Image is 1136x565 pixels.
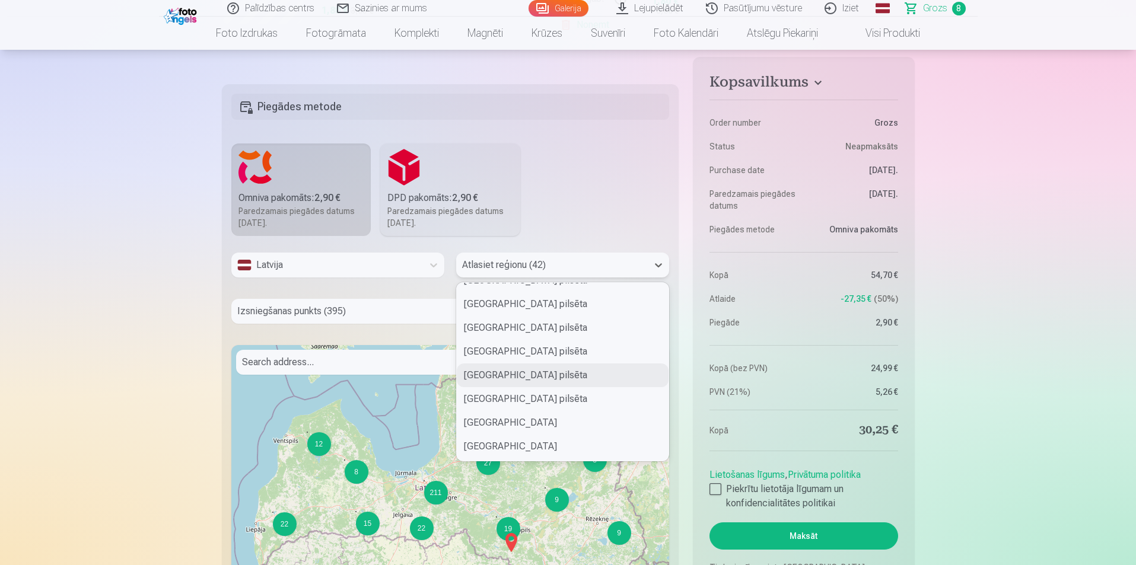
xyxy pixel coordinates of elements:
div: Omniva pakomāts : [238,191,364,205]
a: Foto izdrukas [202,17,292,50]
div: [GEOGRAPHIC_DATA] pilsēta [457,316,669,340]
dd: 54,70 € [810,269,898,281]
div: 15 [355,511,357,512]
dt: Kopā (bez PVN) [709,362,798,374]
div: 27 [476,451,500,475]
a: Fotogrāmata [292,17,380,50]
div: 19 [497,517,520,541]
span: Grozs [923,1,947,15]
dt: Piegādes metode [709,224,798,235]
div: 15 [356,512,380,535]
dd: [DATE]. [810,164,898,176]
dd: 5,26 € [810,386,898,398]
div: 12 [307,432,308,433]
a: Visi produkti [832,17,934,50]
div: 9 [545,487,546,489]
b: 2,90 € [452,192,478,203]
div: DPD pakomāts : [387,191,513,205]
dt: Kopā [709,422,798,439]
div: [GEOGRAPHIC_DATA] pilsēta [457,340,669,363]
div: [GEOGRAPHIC_DATA] [457,411,669,435]
div: 211 [424,480,425,481]
div: 9 [607,521,631,545]
div: [GEOGRAPHIC_DATA] pilsēta [457,363,669,387]
div: 211 [424,481,448,505]
dt: Status [709,141,798,152]
dd: 30,25 € [810,422,898,439]
div: [GEOGRAPHIC_DATA] pilsēta [457,387,669,411]
div: Paredzamais piegādes datums [DATE]. [387,205,513,229]
div: Paredzamais piegādes datums [DATE]. [238,205,364,229]
div: 19 [496,516,497,518]
span: 8 [952,2,966,15]
div: 9 [545,488,569,512]
b: 2,90 € [314,192,341,203]
dt: Piegāde [709,317,798,328]
dt: Purchase date [709,164,798,176]
button: Kopsavilkums [709,74,898,95]
div: 9 [607,521,608,522]
button: Maksāt [709,522,898,550]
img: Marker [502,528,521,557]
div: [GEOGRAPHIC_DATA] [457,435,669,458]
div: 12 [307,432,331,456]
dt: Paredzamais piegādes datums [709,188,798,212]
dd: Omniva pakomāts [810,224,898,235]
dt: Kopā [709,269,798,281]
a: Atslēgu piekariņi [733,17,832,50]
a: Magnēti [453,17,517,50]
div: 22 [273,512,297,536]
a: Krūzes [517,17,577,50]
div: 22 [410,516,434,540]
div: , [709,463,898,510]
div: [GEOGRAPHIC_DATA] pilsēta [457,292,669,316]
a: Lietošanas līgums [709,469,785,480]
dd: 2,90 € [810,317,898,328]
dd: Grozs [810,117,898,129]
dt: Atlaide [709,293,798,305]
div: 8 [345,460,368,484]
dd: [DATE]. [810,188,898,212]
a: Komplekti [380,17,453,50]
span: -27,35 € [841,293,871,305]
div: 22 [409,516,411,517]
dt: Order number [709,117,798,129]
label: Piekrītu lietotāja līgumam un konfidencialitātes politikai [709,482,898,510]
div: Latvija [237,258,417,272]
span: Neapmaksāts [845,141,898,152]
h5: Piegādes metode [231,94,670,120]
img: /fa1 [164,5,200,25]
a: Suvenīri [577,17,639,50]
a: Foto kalendāri [639,17,733,50]
div: 8 [344,459,345,461]
dd: 24,99 € [810,362,898,374]
dt: PVN (21%) [709,386,798,398]
span: 50 % [874,293,898,305]
div: [GEOGRAPHIC_DATA] [457,458,669,482]
div: 22 [272,512,273,513]
a: Privātuma politika [788,469,861,480]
